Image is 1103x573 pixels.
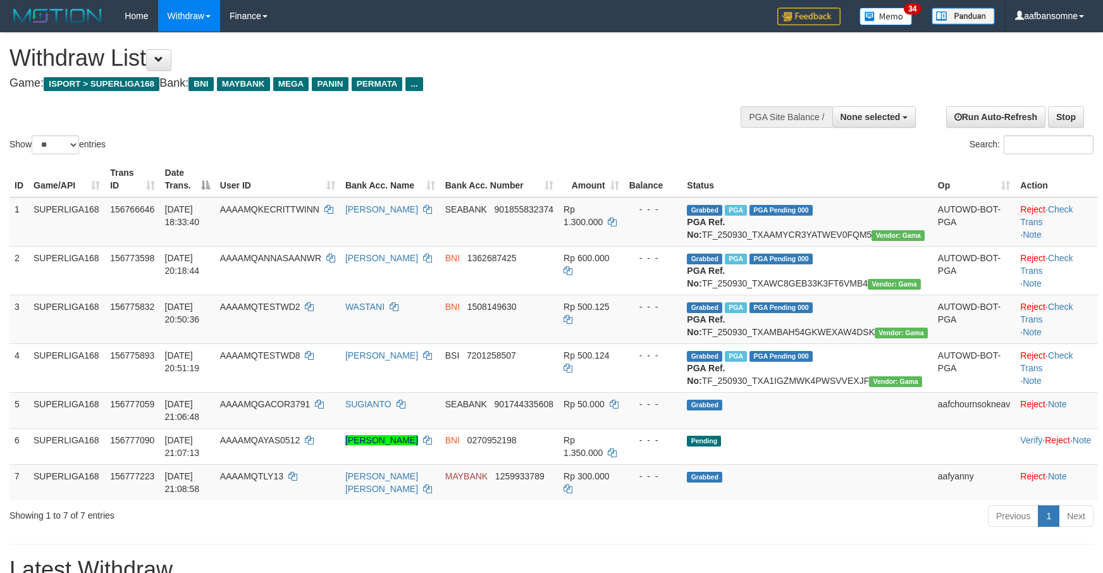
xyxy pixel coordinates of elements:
span: BNI [445,435,460,445]
label: Search: [970,135,1094,154]
td: SUPERLIGA168 [28,343,105,392]
div: - - - [629,349,677,362]
a: [PERSON_NAME] [PERSON_NAME] [345,471,418,494]
td: SUPERLIGA168 [28,246,105,295]
span: AAAAMQANNASAANWR [220,253,321,263]
a: SUGIANTO [345,399,391,409]
span: PGA Pending [749,302,813,313]
a: Note [1073,435,1092,445]
td: · · [1015,295,1098,343]
td: · · [1015,197,1098,247]
a: [PERSON_NAME] [345,435,418,445]
h1: Withdraw List [9,46,723,71]
th: Game/API: activate to sort column ascending [28,161,105,197]
span: AAAAMQTESTWD8 [220,350,300,360]
span: PANIN [312,77,348,91]
span: Copy 1362687425 to clipboard [467,253,517,263]
label: Show entries [9,135,106,154]
a: Next [1059,505,1094,527]
th: Op: activate to sort column ascending [933,161,1016,197]
div: - - - [629,203,677,216]
span: Vendor URL: https://trx31.1velocity.biz [869,376,922,387]
span: [DATE] 21:08:58 [165,471,200,494]
a: Reject [1045,435,1070,445]
span: Copy 901855832374 to clipboard [495,204,553,214]
a: Note [1048,399,1067,409]
span: [DATE] 21:06:48 [165,399,200,422]
span: SEABANK [445,399,487,409]
a: Stop [1048,106,1084,128]
td: 4 [9,343,28,392]
a: [PERSON_NAME] [345,253,418,263]
span: AAAAMQGACOR3791 [220,399,310,409]
b: PGA Ref. No: [687,314,725,337]
span: AAAAMQKECRITTWINN [220,204,319,214]
span: 156777059 [110,399,154,409]
th: User ID: activate to sort column ascending [215,161,340,197]
a: [PERSON_NAME] [345,350,418,360]
span: PGA Pending [749,351,813,362]
div: PGA Site Balance / [741,106,832,128]
td: SUPERLIGA168 [28,464,105,500]
select: Showentries [32,135,79,154]
td: 3 [9,295,28,343]
a: Check Trans [1020,204,1073,227]
a: 1 [1038,505,1059,527]
a: Reject [1020,253,1045,263]
td: TF_250930_TXAAMYCR3YATWEV0FQM5 [682,197,933,247]
th: ID [9,161,28,197]
span: 156766646 [110,204,154,214]
span: Marked by aafheankoy [725,205,747,216]
a: Note [1023,327,1042,337]
img: MOTION_logo.png [9,6,106,25]
span: Vendor URL: https://trx31.1velocity.biz [875,328,928,338]
button: None selected [832,106,916,128]
div: - - - [629,252,677,264]
span: Rp 1.300.000 [564,204,603,227]
a: Reject [1020,399,1045,409]
td: TF_250930_TXAWC8GEB33K3FT6VMB4 [682,246,933,295]
span: [DATE] 21:07:13 [165,435,200,458]
span: Rp 500.124 [564,350,609,360]
span: Grabbed [687,205,722,216]
th: Trans ID: activate to sort column ascending [105,161,159,197]
th: Balance [624,161,682,197]
td: AUTOWD-BOT-PGA [933,295,1016,343]
a: Check Trans [1020,350,1073,373]
span: 156777090 [110,435,154,445]
a: Check Trans [1020,302,1073,324]
a: Note [1023,230,1042,240]
td: AUTOWD-BOT-PGA [933,343,1016,392]
a: Run Auto-Refresh [946,106,1045,128]
th: Action [1015,161,1098,197]
span: Grabbed [687,351,722,362]
span: 156775893 [110,350,154,360]
a: Check Trans [1020,253,1073,276]
img: Feedback.jpg [777,8,841,25]
span: None selected [841,112,901,122]
span: BNI [445,253,460,263]
td: · · [1015,343,1098,392]
span: [DATE] 20:51:19 [165,350,200,373]
span: BNI [445,302,460,312]
b: PGA Ref. No: [687,217,725,240]
div: - - - [629,300,677,313]
span: 156773598 [110,253,154,263]
span: [DATE] 20:18:44 [165,253,200,276]
span: Copy 1259933789 to clipboard [495,471,545,481]
span: Vendor URL: https://trx31.1velocity.biz [872,230,925,241]
th: Status [682,161,933,197]
span: [DATE] 18:33:40 [165,204,200,227]
span: Copy 901744335608 to clipboard [495,399,553,409]
a: Verify [1020,435,1042,445]
span: Marked by aafmaleo [725,302,747,313]
span: 156775832 [110,302,154,312]
span: Vendor URL: https://trx31.1velocity.biz [868,279,921,290]
span: AAAAMQTESTWD2 [220,302,300,312]
td: 7 [9,464,28,500]
div: - - - [629,398,677,410]
span: Rp 500.125 [564,302,609,312]
a: Reject [1020,471,1045,481]
td: TF_250930_TXA1IGZMWK4PWSVVEXJF [682,343,933,392]
span: Rp 300.000 [564,471,609,481]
